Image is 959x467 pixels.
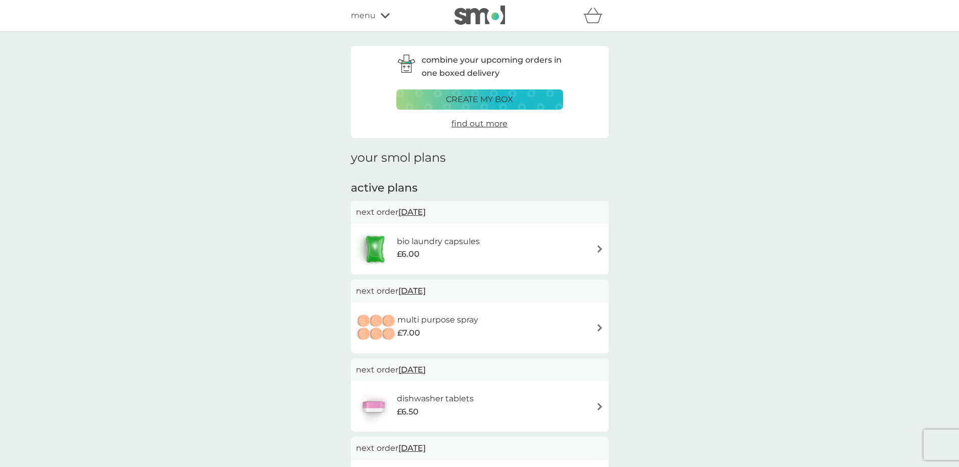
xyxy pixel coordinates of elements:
span: [DATE] [398,281,426,301]
img: multi purpose spray [356,310,397,346]
h1: your smol plans [351,151,609,165]
span: find out more [451,119,508,128]
span: menu [351,9,376,22]
p: next order [356,285,604,298]
img: arrow right [596,245,604,253]
span: [DATE] [398,438,426,458]
span: £6.50 [397,405,419,418]
img: arrow right [596,403,604,410]
div: basket [583,6,609,26]
h2: active plans [351,180,609,196]
a: find out more [451,117,508,130]
p: next order [356,363,604,377]
p: next order [356,442,604,455]
button: create my box [396,89,563,110]
h6: multi purpose spray [397,313,478,326]
img: smol [454,6,505,25]
span: £6.00 [397,248,420,261]
img: bio laundry capsules [356,231,394,267]
span: [DATE] [398,202,426,222]
h6: dishwasher tablets [397,392,474,405]
h6: bio laundry capsules [397,235,480,248]
p: create my box [446,93,513,106]
img: dishwasher tablets [356,389,391,424]
p: combine your upcoming orders in one boxed delivery [422,54,563,79]
p: next order [356,206,604,219]
img: arrow right [596,324,604,332]
span: [DATE] [398,360,426,380]
span: £7.00 [397,326,420,340]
